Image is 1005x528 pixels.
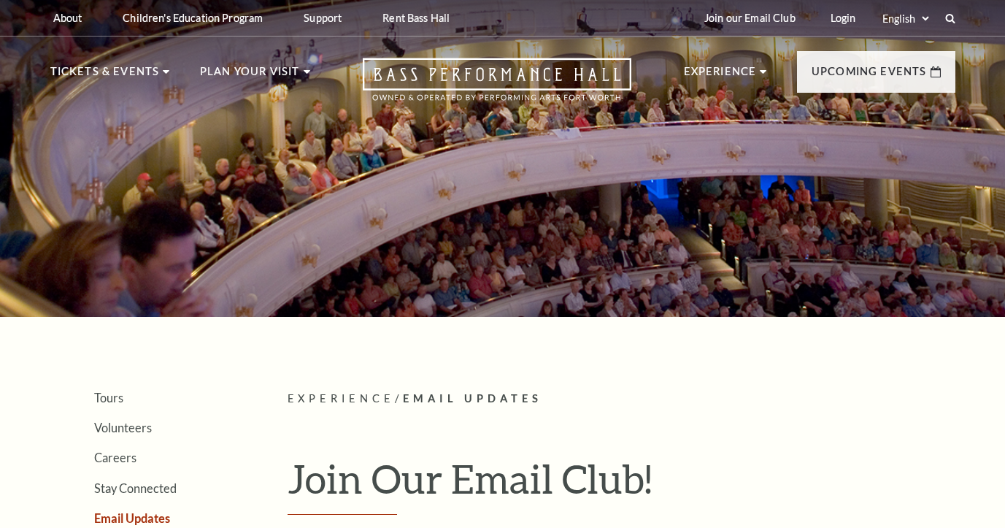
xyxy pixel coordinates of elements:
[304,12,342,24] p: Support
[94,421,152,435] a: Volunteers
[288,392,396,405] span: Experience
[812,63,927,89] p: Upcoming Events
[94,391,123,405] a: Tours
[684,63,757,89] p: Experience
[288,390,955,408] p: /
[382,12,450,24] p: Rent Bass Hall
[50,63,160,89] p: Tickets & Events
[879,12,931,26] select: Select:
[94,511,170,525] a: Email Updates
[288,455,955,515] h1: Join Our Email Club!
[403,392,542,405] span: Email Updates
[94,481,177,495] a: Stay Connected
[53,12,82,24] p: About
[123,12,263,24] p: Children's Education Program
[94,451,136,464] a: Careers
[200,63,300,89] p: Plan Your Visit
